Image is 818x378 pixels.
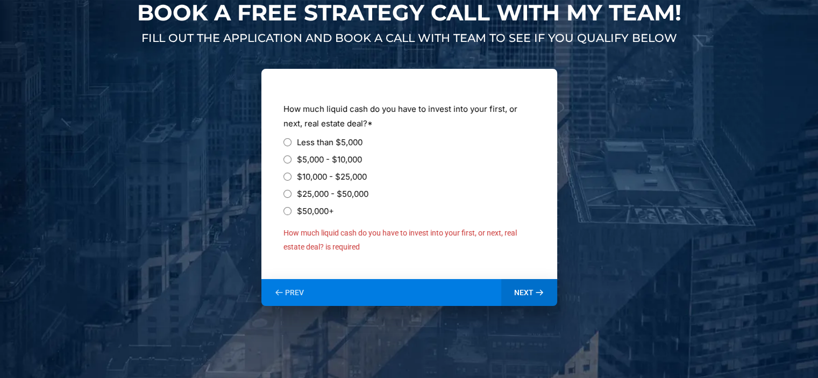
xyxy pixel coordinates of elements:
label: Less than $5,000 [297,135,362,149]
label: $50,000+ [297,204,334,218]
label: $25,000 - $50,000 [297,187,368,201]
label: $10,000 - $25,000 [297,169,367,184]
label: $5,000 - $10,000 [297,152,362,167]
span: PREV [285,288,304,297]
div: How much liquid cash do you have to invest into your first, or next, real estate deal? is required [283,226,535,253]
span: NEXT [514,288,534,297]
label: How much liquid cash do you have to invest into your first, or next, real estate deal? [283,102,535,131]
h2: Fill out the application and book a call with TEAM to see if you qualify below [103,31,716,45]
